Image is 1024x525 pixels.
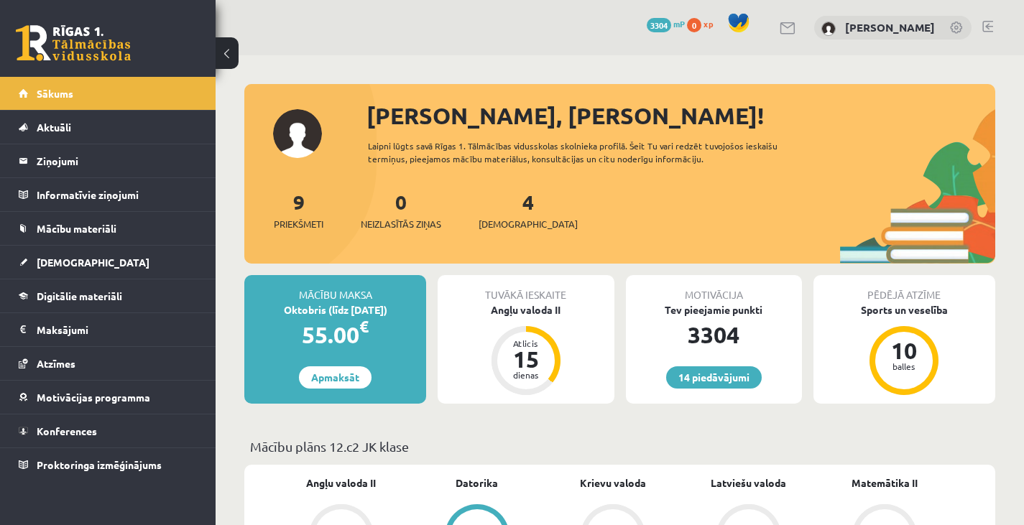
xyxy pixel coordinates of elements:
[19,144,198,177] a: Ziņojumi
[274,189,323,231] a: 9Priekšmeti
[673,18,685,29] span: mP
[626,302,802,317] div: Tev pieejamie punkti
[821,22,836,36] img: Nikoletta Nikolajenko
[37,313,198,346] legend: Maksājumi
[813,275,995,302] div: Pēdējā atzīme
[19,414,198,447] a: Konferences
[626,317,802,352] div: 3304
[37,178,198,211] legend: Informatīvie ziņojumi
[37,458,162,471] span: Proktoringa izmēģinājums
[37,357,75,370] span: Atzīmes
[361,189,441,231] a: 0Neizlasītās ziņas
[456,475,498,491] a: Datorika
[882,339,926,362] div: 10
[19,212,198,245] a: Mācību materiāli
[37,256,149,269] span: [DEMOGRAPHIC_DATA]
[438,302,614,397] a: Angļu valoda II Atlicis 15 dienas
[274,217,323,231] span: Priekšmeti
[711,475,786,491] a: Latviešu valoda
[359,316,369,337] span: €
[37,424,97,437] span: Konferences
[19,246,198,279] a: [DEMOGRAPHIC_DATA]
[19,448,198,481] a: Proktoringa izmēģinājums
[19,178,198,211] a: Informatīvie ziņojumi
[368,139,818,165] div: Laipni lūgts savā Rīgas 1. Tālmācības vidusskolas skolnieka profilā. Šeit Tu vari redzēt tuvojošo...
[19,111,198,144] a: Aktuāli
[704,18,713,29] span: xp
[244,275,426,302] div: Mācību maksa
[37,289,122,302] span: Digitālie materiāli
[19,77,198,110] a: Sākums
[479,189,578,231] a: 4[DEMOGRAPHIC_DATA]
[299,366,372,389] a: Apmaksāt
[16,25,131,61] a: Rīgas 1. Tālmācības vidusskola
[626,275,802,302] div: Motivācija
[580,475,646,491] a: Krievu valoda
[504,371,548,379] div: dienas
[687,18,701,32] span: 0
[37,391,150,404] span: Motivācijas programma
[250,437,990,456] p: Mācību plāns 12.c2 JK klase
[37,144,198,177] legend: Ziņojumi
[19,347,198,380] a: Atzīmes
[37,222,116,235] span: Mācību materiāli
[366,98,995,133] div: [PERSON_NAME], [PERSON_NAME]!
[438,275,614,302] div: Tuvākā ieskaite
[647,18,671,32] span: 3304
[504,348,548,371] div: 15
[687,18,720,29] a: 0 xp
[479,217,578,231] span: [DEMOGRAPHIC_DATA]
[882,362,926,371] div: balles
[845,20,935,34] a: [PERSON_NAME]
[361,217,441,231] span: Neizlasītās ziņas
[852,475,918,491] a: Matemātika II
[37,121,71,134] span: Aktuāli
[306,475,376,491] a: Angļu valoda II
[37,87,73,100] span: Sākums
[438,302,614,317] div: Angļu valoda II
[244,302,426,317] div: Oktobris (līdz [DATE])
[19,279,198,312] a: Digitālie materiāli
[19,313,198,346] a: Maksājumi
[813,302,995,397] a: Sports un veselība 10 balles
[647,18,685,29] a: 3304 mP
[504,339,548,348] div: Atlicis
[666,366,762,389] a: 14 piedāvājumi
[813,302,995,317] div: Sports un veselība
[244,317,426,352] div: 55.00
[19,381,198,414] a: Motivācijas programma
